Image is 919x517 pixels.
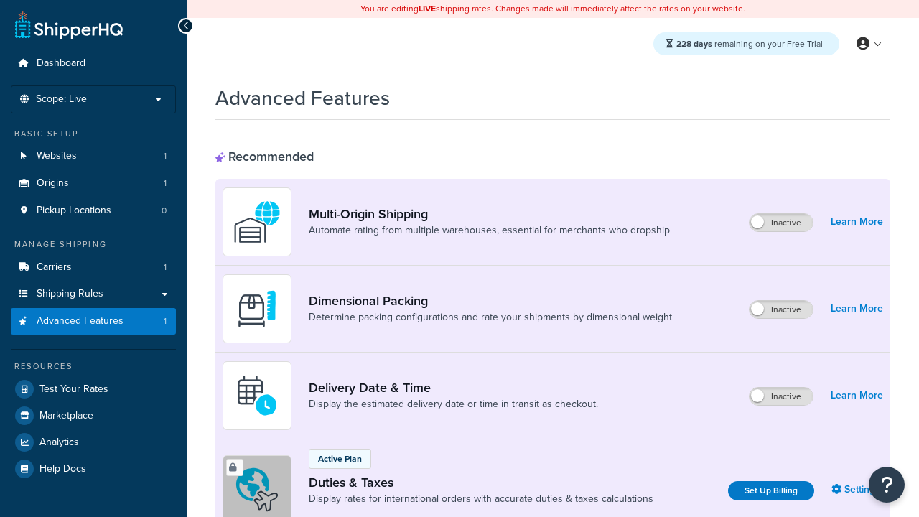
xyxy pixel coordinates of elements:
[232,371,282,421] img: gfkeb5ejjkALwAAAABJRU5ErkJggg==
[11,254,176,281] a: Carriers1
[11,238,176,251] div: Manage Shipping
[11,143,176,169] a: Websites1
[831,299,883,319] a: Learn More
[831,212,883,232] a: Learn More
[37,261,72,274] span: Carriers
[11,376,176,402] a: Test Your Rates
[232,284,282,334] img: DTVBYsAAAAAASUVORK5CYII=
[164,261,167,274] span: 1
[309,380,598,396] a: Delivery Date & Time
[37,288,103,300] span: Shipping Rules
[39,437,79,449] span: Analytics
[37,57,85,70] span: Dashboard
[11,360,176,373] div: Resources
[309,492,653,506] a: Display rates for international orders with accurate duties & taxes calculations
[162,205,167,217] span: 0
[11,254,176,281] li: Carriers
[11,197,176,224] li: Pickup Locations
[37,205,111,217] span: Pickup Locations
[11,281,176,307] a: Shipping Rules
[39,463,86,475] span: Help Docs
[164,150,167,162] span: 1
[419,2,436,15] b: LIVE
[869,467,905,503] button: Open Resource Center
[11,50,176,77] a: Dashboard
[309,206,670,222] a: Multi-Origin Shipping
[11,197,176,224] a: Pickup Locations0
[750,388,813,405] label: Inactive
[39,383,108,396] span: Test Your Rates
[11,308,176,335] a: Advanced Features1
[11,128,176,140] div: Basic Setup
[318,452,362,465] p: Active Plan
[309,223,670,238] a: Automate rating from multiple warehouses, essential for merchants who dropship
[728,481,814,500] a: Set Up Billing
[39,410,93,422] span: Marketplace
[309,397,598,411] a: Display the estimated delivery date or time in transit as checkout.
[309,293,672,309] a: Dimensional Packing
[11,456,176,482] a: Help Docs
[37,177,69,190] span: Origins
[36,93,87,106] span: Scope: Live
[11,170,176,197] a: Origins1
[11,170,176,197] li: Origins
[750,301,813,318] label: Inactive
[164,315,167,327] span: 1
[37,315,123,327] span: Advanced Features
[676,37,712,50] strong: 228 days
[676,37,823,50] span: remaining on your Free Trial
[831,386,883,406] a: Learn More
[37,150,77,162] span: Websites
[11,429,176,455] a: Analytics
[215,149,314,164] div: Recommended
[750,214,813,231] label: Inactive
[309,310,672,325] a: Determine packing configurations and rate your shipments by dimensional weight
[11,143,176,169] li: Websites
[232,197,282,247] img: WatD5o0RtDAAAAAElFTkSuQmCC
[309,475,653,490] a: Duties & Taxes
[164,177,167,190] span: 1
[11,403,176,429] a: Marketplace
[215,84,390,112] h1: Advanced Features
[11,308,176,335] li: Advanced Features
[831,480,883,500] a: Settings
